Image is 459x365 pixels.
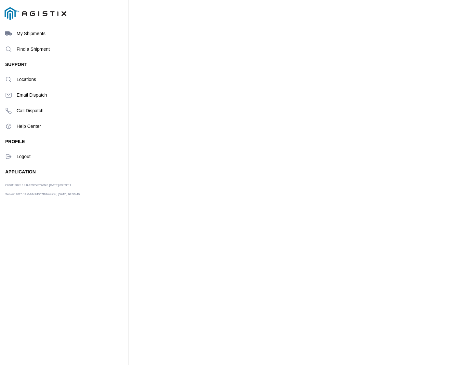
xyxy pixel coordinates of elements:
ion-label: Help Center [17,124,123,129]
ion-label: Logout [17,154,123,159]
ion-label: Email Dispatch [17,92,123,98]
ion-label: Find a Shipment [17,47,123,52]
ion-label: My Shipments [17,31,123,36]
ion-label: Client: 2025.19.0-129fbcf [5,183,94,190]
ion-label: Call Dispatch [17,108,123,113]
span: master, [DATE] 09:50:40 [47,192,80,196]
span: master, [DATE] 09:39:01 [39,183,71,187]
ion-label: Server: 2025.19.0-91c74307f99 [5,192,94,199]
ion-label: Locations [17,77,123,82]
